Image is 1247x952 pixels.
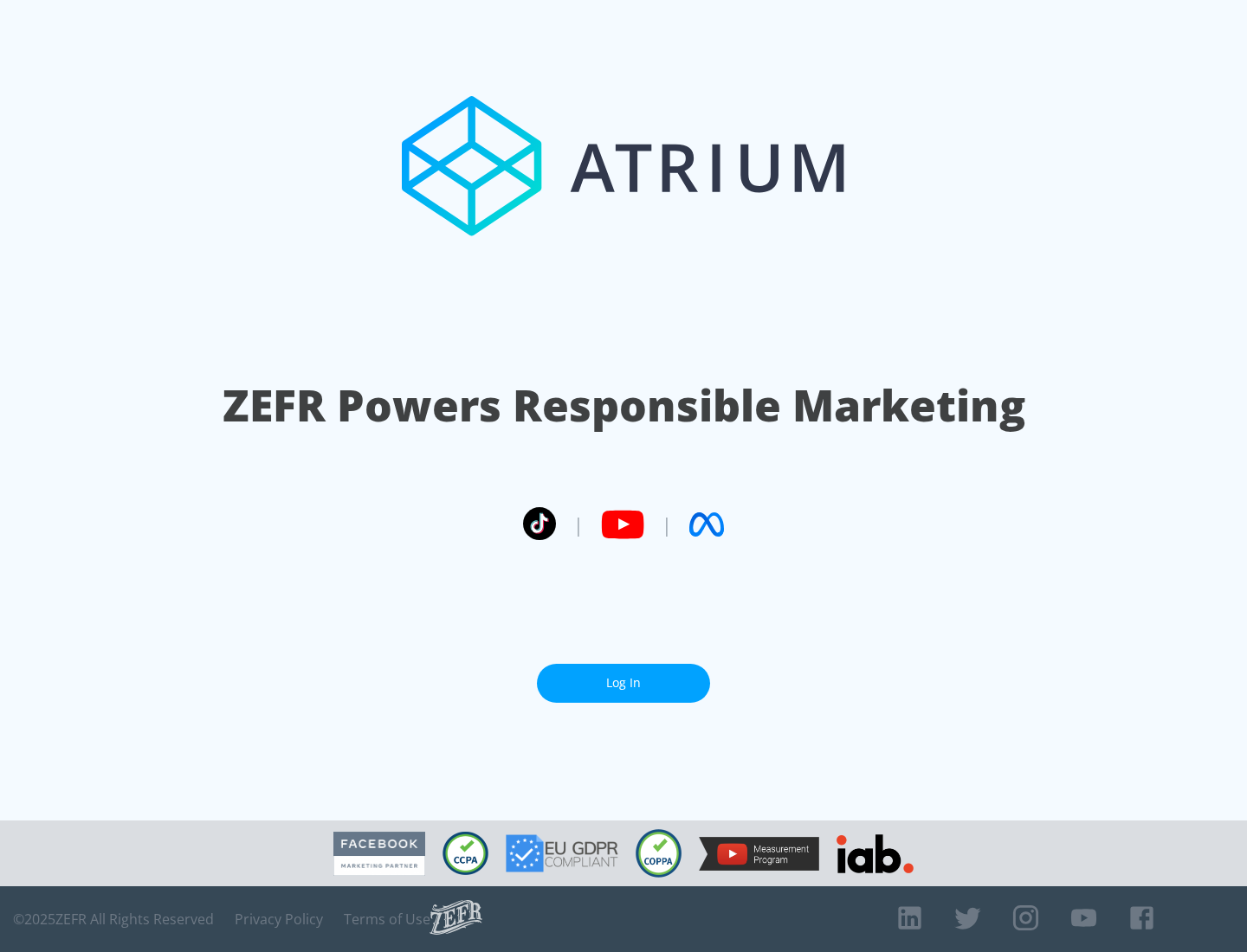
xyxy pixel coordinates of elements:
img: YouTube Measurement Program [699,837,819,871]
span: | [662,511,672,537]
span: © 2025 ZEFR All Rights Reserved [13,910,214,928]
img: GDPR Compliant [506,834,618,872]
img: IAB [837,834,914,873]
img: Facebook Marketing Partner [333,832,425,876]
a: Privacy Policy [235,910,323,928]
a: Terms of Use [344,910,430,928]
img: COPPA Compliant [636,829,682,878]
span: | [573,511,584,537]
img: CCPA Compliant [443,832,488,875]
a: Log In [537,664,710,703]
h1: ZEFR Powers Responsible Marketing [223,376,1025,435]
